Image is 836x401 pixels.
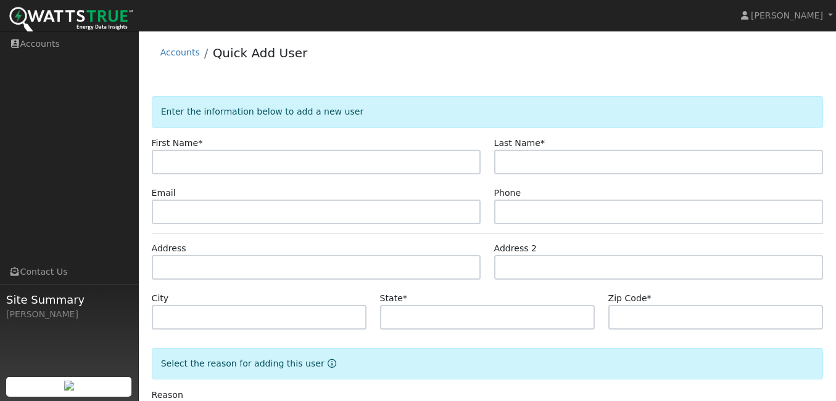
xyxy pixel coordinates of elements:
[751,10,823,20] span: [PERSON_NAME]
[380,292,407,305] label: State
[152,187,176,200] label: Email
[494,187,521,200] label: Phone
[152,348,824,379] div: Select the reason for adding this user
[160,47,200,57] a: Accounts
[152,242,186,255] label: Address
[152,292,169,305] label: City
[494,242,537,255] label: Address 2
[152,96,824,128] div: Enter the information below to add a new user
[9,7,133,34] img: WattsTrue
[198,138,202,148] span: Required
[494,137,545,150] label: Last Name
[325,358,336,368] a: Reason for new user
[213,46,308,60] a: Quick Add User
[6,291,132,308] span: Site Summary
[540,138,545,148] span: Required
[6,308,132,321] div: [PERSON_NAME]
[403,293,407,303] span: Required
[608,292,652,305] label: Zip Code
[647,293,652,303] span: Required
[64,381,74,391] img: retrieve
[152,137,203,150] label: First Name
